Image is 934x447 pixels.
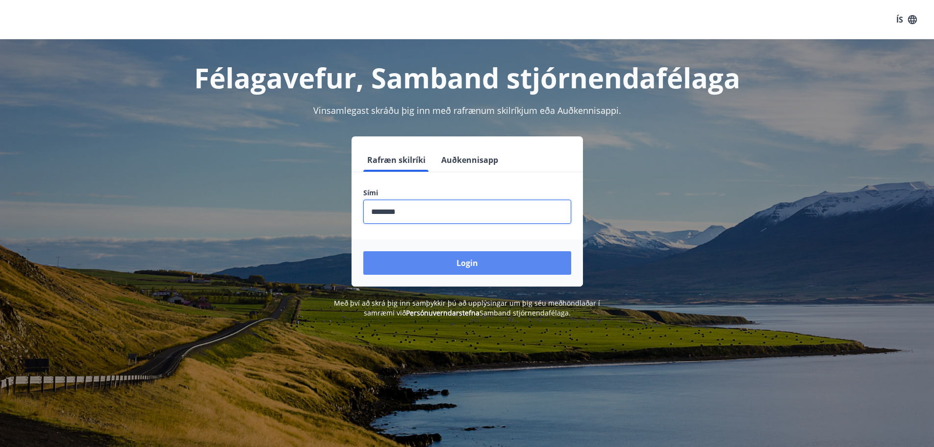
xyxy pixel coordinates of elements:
[406,308,480,317] a: Persónuverndarstefna
[891,11,922,28] button: ÍS
[313,105,621,116] span: Vinsamlegast skráðu þig inn með rafrænum skilríkjum eða Auðkennisappi.
[334,298,600,317] span: Með því að skrá þig inn samþykkir þú að upplýsingar um þig séu meðhöndlaðar í samræmi við Samband...
[363,251,571,275] button: Login
[363,188,571,198] label: Sími
[126,59,808,96] h1: Félagavefur, Samband stjórnendafélaga
[363,148,429,172] button: Rafræn skilríki
[437,148,502,172] button: Auðkennisapp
